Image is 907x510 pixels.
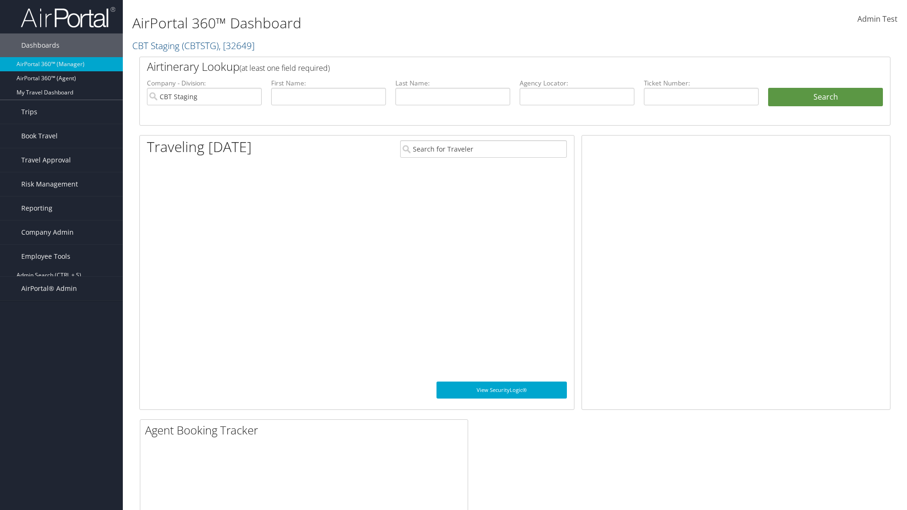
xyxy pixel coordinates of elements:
[240,63,330,73] span: (at least one field required)
[395,78,510,88] label: Last Name:
[219,39,255,52] span: , [ 32649 ]
[132,39,255,52] a: CBT Staging
[21,100,37,124] span: Trips
[147,59,821,75] h2: Airtinerary Lookup
[147,137,252,157] h1: Traveling [DATE]
[147,78,262,88] label: Company - Division:
[21,124,58,148] span: Book Travel
[520,78,634,88] label: Agency Locator:
[21,172,78,196] span: Risk Management
[21,34,60,57] span: Dashboards
[857,5,898,34] a: Admin Test
[400,140,567,158] input: Search for Traveler
[132,13,642,33] h1: AirPortal 360™ Dashboard
[768,88,883,107] button: Search
[21,221,74,244] span: Company Admin
[21,277,77,300] span: AirPortal® Admin
[182,39,219,52] span: ( CBTSTG )
[21,6,115,28] img: airportal-logo.png
[21,196,52,220] span: Reporting
[857,14,898,24] span: Admin Test
[271,78,386,88] label: First Name:
[145,422,468,438] h2: Agent Booking Tracker
[21,148,71,172] span: Travel Approval
[436,382,567,399] a: View SecurityLogic®
[21,245,70,268] span: Employee Tools
[644,78,759,88] label: Ticket Number:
